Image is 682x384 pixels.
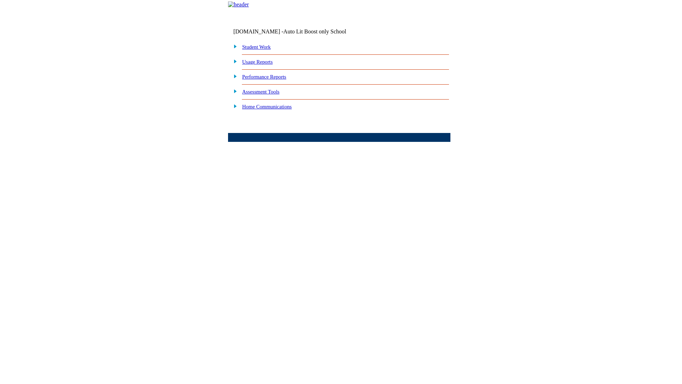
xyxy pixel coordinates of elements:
[242,74,286,80] a: Performance Reports
[233,28,364,35] td: [DOMAIN_NAME] -
[283,28,346,34] nobr: Auto Lit Boost only School
[230,58,237,64] img: plus.gif
[230,88,237,94] img: plus.gif
[228,1,249,8] img: header
[242,89,280,95] a: Assessment Tools
[242,59,273,65] a: Usage Reports
[242,44,271,50] a: Student Work
[242,104,292,110] a: Home Communications
[230,73,237,79] img: plus.gif
[230,43,237,49] img: plus.gif
[230,103,237,109] img: plus.gif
